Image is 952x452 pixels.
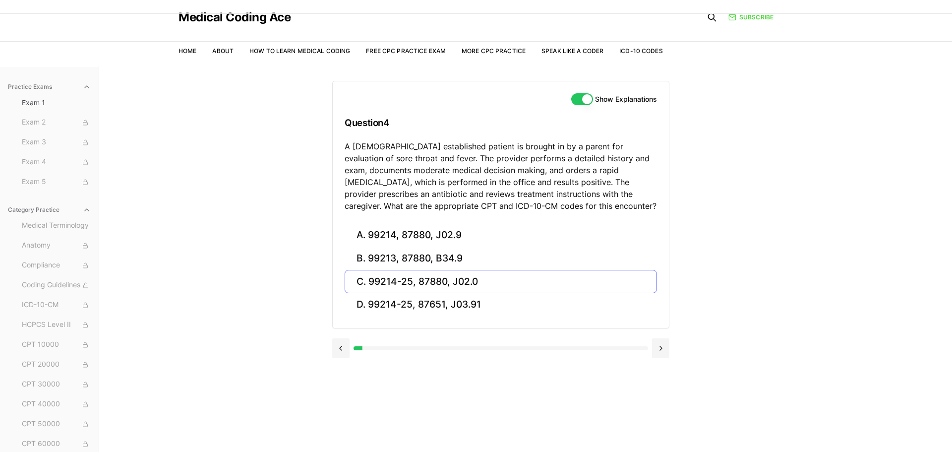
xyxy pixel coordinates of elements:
button: Exam 3 [18,134,95,150]
button: ICD-10-CM [18,297,95,313]
button: Exam 5 [18,174,95,190]
h3: Question 4 [345,108,657,137]
button: CPT 10000 [18,337,95,353]
button: Anatomy [18,238,95,254]
label: Show Explanations [595,96,657,103]
button: Practice Exams [4,79,95,95]
button: HCPCS Level II [18,317,95,333]
span: CPT 60000 [22,439,91,450]
a: More CPC Practice [462,47,526,55]
span: Exam 2 [22,117,91,128]
button: CPT 30000 [18,377,95,392]
button: Exam 2 [18,115,95,130]
a: Speak Like a Coder [541,47,603,55]
button: Coding Guidelines [18,277,95,293]
span: CPT 30000 [22,379,91,390]
button: Exam 1 [18,95,95,111]
span: Exam 1 [22,98,91,108]
a: ICD-10 Codes [619,47,662,55]
button: CPT 20000 [18,357,95,373]
span: CPT 40000 [22,399,91,410]
button: D. 99214-25, 87651, J03.91 [345,293,657,317]
button: Compliance [18,258,95,273]
span: CPT 50000 [22,419,91,430]
button: CPT 40000 [18,396,95,412]
span: HCPCS Level II [22,320,91,330]
span: CPT 20000 [22,359,91,370]
a: How to Learn Medical Coding [249,47,350,55]
span: Exam 4 [22,157,91,168]
a: About [212,47,234,55]
button: C. 99214-25, 87880, J02.0 [345,270,657,293]
button: Category Practice [4,202,95,218]
span: Anatomy [22,240,91,251]
button: A. 99214, 87880, J02.9 [345,224,657,247]
span: CPT 10000 [22,339,91,350]
button: B. 99213, 87880, B34.9 [345,247,657,270]
a: Subscribe [728,13,773,22]
p: A [DEMOGRAPHIC_DATA] established patient is brought in by a parent for evaluation of sore throat ... [345,140,657,212]
span: Compliance [22,260,91,271]
span: Exam 5 [22,177,91,188]
a: Home [178,47,196,55]
button: CPT 50000 [18,416,95,432]
span: Medical Terminology [22,220,91,231]
button: CPT 60000 [18,436,95,452]
a: Free CPC Practice Exam [366,47,446,55]
span: ICD-10-CM [22,300,91,311]
a: Medical Coding Ace [178,11,291,23]
button: Exam 4 [18,154,95,170]
button: Medical Terminology [18,218,95,234]
span: Exam 3 [22,137,91,148]
span: Coding Guidelines [22,280,91,291]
